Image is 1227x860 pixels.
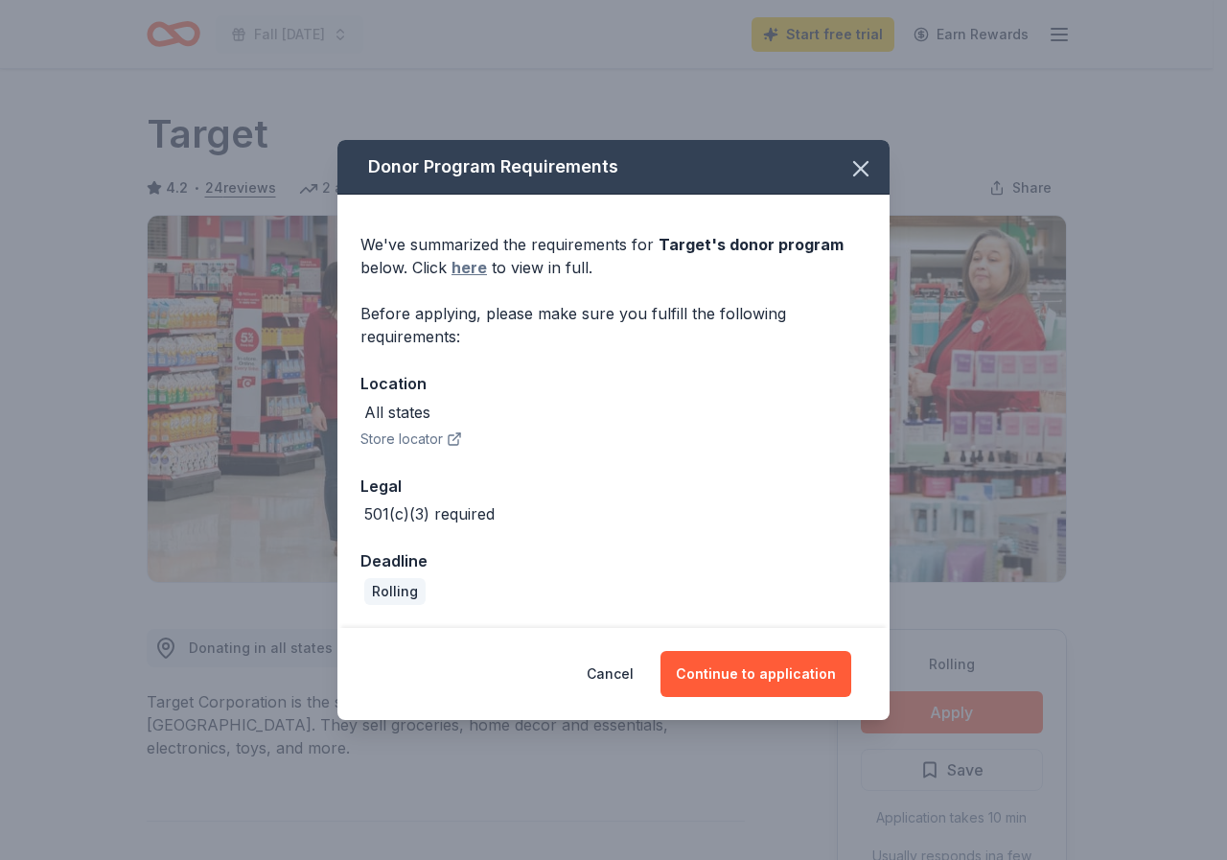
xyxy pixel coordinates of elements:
[360,302,867,348] div: Before applying, please make sure you fulfill the following requirements:
[364,401,430,424] div: All states
[364,502,495,525] div: 501(c)(3) required
[360,548,867,573] div: Deadline
[659,235,844,254] span: Target 's donor program
[360,428,462,451] button: Store locator
[451,256,487,279] a: here
[360,474,867,499] div: Legal
[587,651,634,697] button: Cancel
[660,651,851,697] button: Continue to application
[360,371,867,396] div: Location
[364,578,426,605] div: Rolling
[337,140,890,195] div: Donor Program Requirements
[360,233,867,279] div: We've summarized the requirements for below. Click to view in full.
